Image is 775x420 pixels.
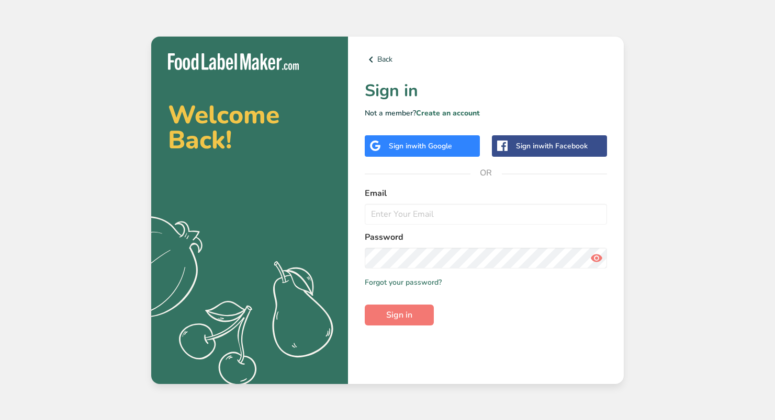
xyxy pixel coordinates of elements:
span: with Facebook [538,141,588,151]
span: OR [470,157,502,189]
label: Email [365,187,607,200]
button: Sign in [365,305,434,325]
a: Create an account [416,108,480,118]
span: Sign in [386,309,412,321]
label: Password [365,231,607,243]
a: Forgot your password? [365,277,442,288]
a: Back [365,53,607,66]
h1: Sign in [365,78,607,103]
span: with Google [411,141,452,151]
div: Sign in [516,141,588,151]
h2: Welcome Back! [168,102,331,153]
img: Food Label Maker [168,53,299,71]
p: Not a member? [365,108,607,119]
div: Sign in [389,141,452,151]
input: Enter Your Email [365,204,607,225]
